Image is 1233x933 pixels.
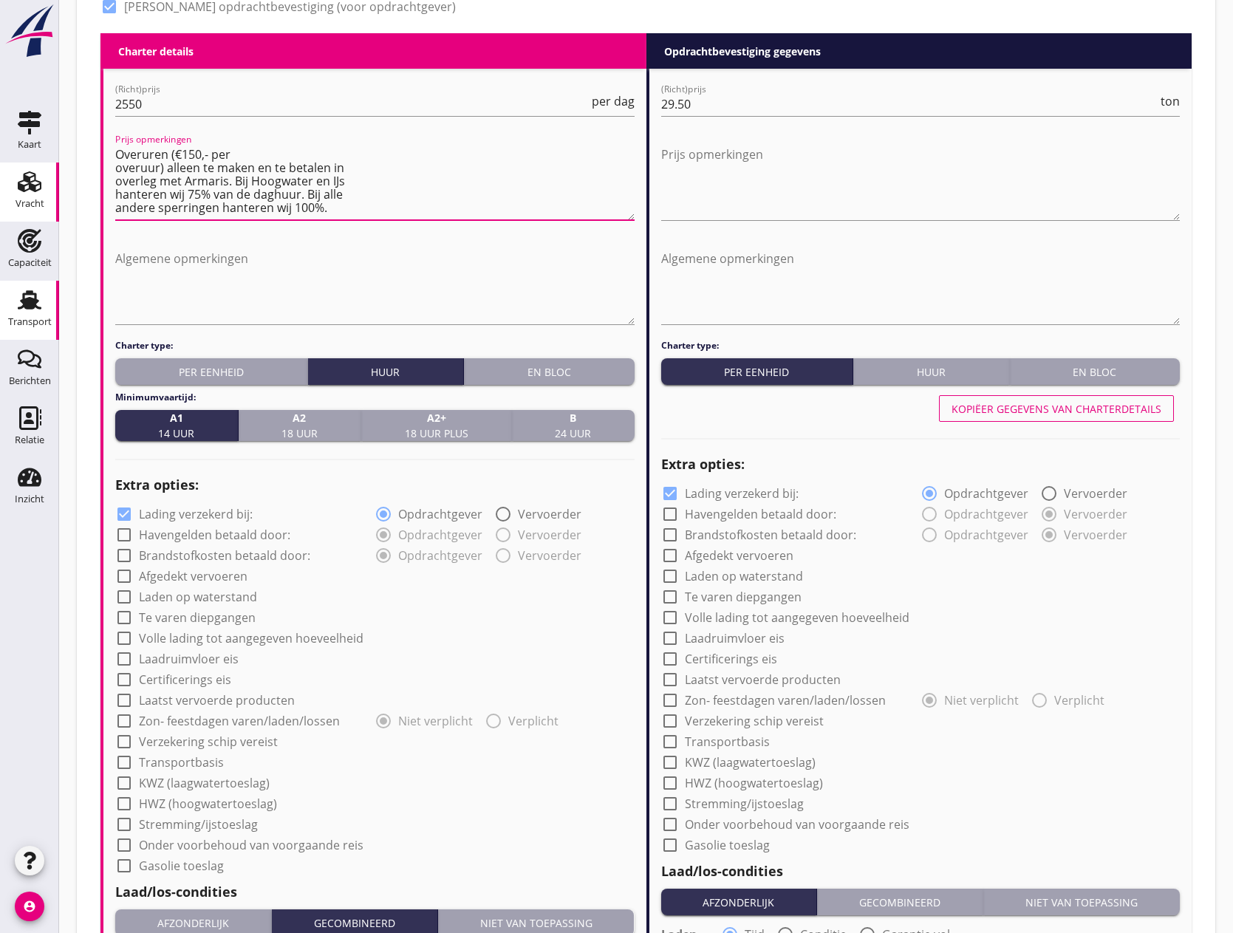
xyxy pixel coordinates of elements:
[661,92,1158,116] input: (Richt)prijs
[512,410,635,441] button: B24 uur
[115,358,308,385] button: Per eenheid
[139,755,224,770] label: Transportbasis
[685,817,909,832] label: Onder voorbehoud van voorgaande reis
[139,631,363,646] label: Volle lading tot aangegeven hoeveelheid
[939,395,1174,422] button: Kopiëer gegevens van charterdetails
[139,714,340,728] label: Zon- feestdagen varen/laden/lossen
[685,796,804,811] label: Stremming/ijstoeslag
[685,672,841,687] label: Laatst vervoerde producten
[1010,358,1181,385] button: En bloc
[8,317,52,327] div: Transport
[158,410,194,441] span: 14 uur
[661,454,1181,474] h2: Extra opties:
[139,734,278,749] label: Verzekering schip vereist
[685,776,823,790] label: HWZ (hoogwatertoeslag)
[139,817,258,832] label: Stremming/ijstoeslag
[661,247,1181,324] textarea: Algemene opmerkingen
[661,339,1181,352] h4: Charter type:
[685,548,793,563] label: Afgedekt vervoeren
[15,435,44,445] div: Relatie
[9,376,51,386] div: Berichten
[952,401,1161,417] div: Kopiëer gegevens van charterdetails
[15,892,44,921] i: account_circle
[278,915,431,931] div: Gecombineerd
[464,358,635,385] button: En bloc
[115,339,635,352] h4: Charter type:
[139,796,277,811] label: HWZ (hoogwatertoeslag)
[139,776,270,790] label: KWZ (laagwatertoeslag)
[1161,95,1180,107] span: ton
[3,4,56,58] img: logo-small.a267ee39.svg
[139,858,224,873] label: Gasolie toeslag
[1016,364,1175,380] div: En bloc
[470,364,629,380] div: En bloc
[685,838,770,852] label: Gasolie toeslag
[139,507,253,522] label: Lading verzekerd bij:
[139,527,290,542] label: Havengelden betaald door:
[139,838,363,852] label: Onder voorbehoud van voorgaande reis
[661,889,818,915] button: Afzonderlijk
[685,734,770,749] label: Transportbasis
[16,199,44,208] div: Vracht
[115,391,635,404] h4: Minimumvaartijd:
[685,652,777,666] label: Certificerings eis
[115,247,635,324] textarea: Algemene opmerkingen
[8,258,52,267] div: Capaciteit
[121,364,301,380] div: Per eenheid
[444,915,629,931] div: Niet van toepassing
[314,364,458,380] div: Huur
[115,475,635,495] h2: Extra opties:
[139,548,310,563] label: Brandstofkosten betaald door:
[239,410,362,441] button: A218 uur
[555,410,591,426] strong: B
[281,410,318,426] strong: A2
[685,589,802,604] label: Te varen diepgangen
[139,652,239,666] label: Laadruimvloer eis
[1064,486,1127,501] label: Vervoerder
[121,915,265,931] div: Afzonderlijk
[115,143,635,220] textarea: Prijs opmerkingen
[859,364,1003,380] div: Huur
[555,410,591,441] span: 24 uur
[667,895,811,910] div: Afzonderlijk
[15,494,44,504] div: Inzicht
[592,95,635,107] span: per dag
[853,358,1010,385] button: Huur
[281,410,318,441] span: 18 uur
[158,410,194,426] strong: A1
[685,569,803,584] label: Laden op waterstand
[139,693,295,708] label: Laatst vervoerde producten
[115,882,635,902] h2: Laad/los-condities
[685,693,886,708] label: Zon- feestdagen varen/laden/lossen
[685,714,824,728] label: Verzekering schip vereist
[661,143,1181,220] textarea: Prijs opmerkingen
[308,358,465,385] button: Huur
[518,507,581,522] label: Vervoerder
[405,410,468,441] span: 18 uur plus
[139,569,247,584] label: Afgedekt vervoeren
[817,889,983,915] button: Gecombineerd
[989,895,1174,910] div: Niet van toepassing
[661,358,854,385] button: Per eenheid
[944,486,1028,501] label: Opdrachtgever
[685,486,799,501] label: Lading verzekerd bij:
[18,140,41,149] div: Kaart
[398,507,482,522] label: Opdrachtgever
[823,895,977,910] div: Gecombineerd
[405,410,468,426] strong: A2+
[661,861,1181,881] h2: Laad/los-condities
[115,92,589,116] input: (Richt)prijs
[685,631,785,646] label: Laadruimvloer eis
[667,364,847,380] div: Per eenheid
[685,610,909,625] label: Volle lading tot aangegeven hoeveelheid
[983,889,1180,915] button: Niet van toepassing
[685,507,836,522] label: Havengelden betaald door:
[139,610,256,625] label: Te varen diepgangen
[685,527,856,542] label: Brandstofkosten betaald door:
[115,410,239,441] button: A114 uur
[139,589,257,604] label: Laden op waterstand
[139,672,231,687] label: Certificerings eis
[685,755,816,770] label: KWZ (laagwatertoeslag)
[361,410,512,441] button: A2+18 uur plus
